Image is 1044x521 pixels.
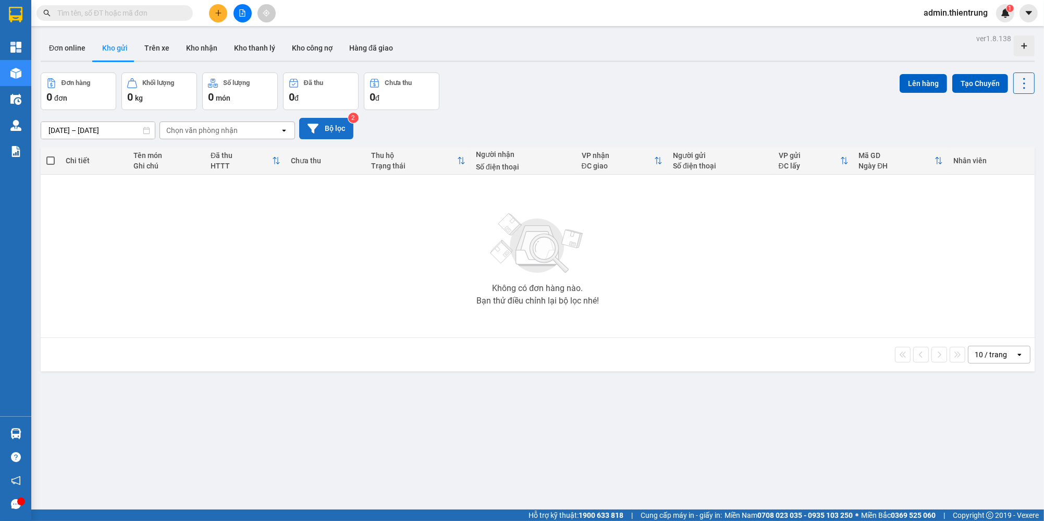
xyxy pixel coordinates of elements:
img: dashboard-icon [10,42,21,53]
span: caret-down [1024,8,1034,18]
div: Người gửi [673,151,768,160]
button: Chưa thu0đ [364,72,439,110]
sup: 1 [1006,5,1014,12]
button: Đã thu0đ [283,72,359,110]
span: 0 [46,91,52,103]
sup: 2 [348,113,359,123]
div: Ngày ĐH [859,162,935,170]
button: Kho nhận [178,35,226,60]
button: Đơn online [41,35,94,60]
span: đơn [54,94,67,102]
span: notification [11,476,21,486]
button: Trên xe [136,35,178,60]
button: Kho gửi [94,35,136,60]
button: Khối lượng0kg [121,72,197,110]
button: Bộ lọc [299,118,353,139]
div: Không có đơn hàng nào. [492,284,583,293]
button: caret-down [1020,4,1038,22]
div: Đã thu [304,79,323,87]
th: Toggle SortBy [773,147,854,175]
span: Cung cấp máy in - giấy in: [641,510,722,521]
div: Mã GD [859,151,935,160]
img: logo-vxr [9,7,22,22]
svg: open [280,126,288,135]
button: Lên hàng [900,74,947,93]
div: HTTT [211,162,272,170]
span: Miền Nam [724,510,853,521]
span: file-add [239,9,246,17]
span: Hỗ trợ kỹ thuật: [529,510,623,521]
span: ⚪️ [855,513,858,517]
button: aim [257,4,276,22]
span: search [43,9,51,17]
span: admin.thientrung [915,6,996,19]
img: warehouse-icon [10,94,21,105]
span: 0 [127,91,133,103]
th: Toggle SortBy [854,147,949,175]
div: Thu hộ [371,151,457,160]
span: 1 [1008,5,1012,12]
div: Chọn văn phòng nhận [166,125,238,136]
img: svg+xml;base64,PHN2ZyBjbGFzcz0ibGlzdC1wbHVnX19zdmciIHhtbG5zPSJodHRwOi8vd3d3LnczLm9yZy8yMDAwL3N2Zy... [485,207,589,280]
div: Người nhận [476,150,571,159]
div: ĐC lấy [779,162,840,170]
div: Tạo kho hàng mới [1014,35,1035,56]
strong: 0369 525 060 [891,511,936,519]
div: Số điện thoại [673,162,768,170]
span: Miền Bắc [861,510,936,521]
div: Bạn thử điều chỉnh lại bộ lọc nhé! [476,297,599,305]
span: 0 [370,91,375,103]
strong: 0708 023 035 - 0935 103 250 [757,511,853,519]
img: solution-icon [10,146,21,157]
input: Tìm tên, số ĐT hoặc mã đơn [57,7,180,19]
span: | [943,510,945,521]
th: Toggle SortBy [205,147,286,175]
button: Số lượng0món [202,72,278,110]
button: Kho công nợ [284,35,341,60]
button: Hàng đã giao [341,35,401,60]
svg: open [1015,350,1024,359]
button: file-add [234,4,252,22]
span: aim [263,9,270,17]
div: 10 / trang [975,349,1007,360]
div: ver 1.8.138 [976,33,1011,44]
span: đ [294,94,299,102]
div: ĐC giao [582,162,654,170]
div: Khối lượng [142,79,174,87]
img: warehouse-icon [10,120,21,131]
div: Chi tiết [66,156,123,165]
img: icon-new-feature [1001,8,1010,18]
th: Toggle SortBy [576,147,668,175]
span: món [216,94,230,102]
div: VP gửi [779,151,840,160]
span: kg [135,94,143,102]
span: | [631,510,633,521]
div: Đã thu [211,151,272,160]
img: warehouse-icon [10,68,21,79]
button: Tạo Chuyến [952,74,1008,93]
button: Đơn hàng0đơn [41,72,116,110]
input: Select a date range. [41,122,155,139]
div: Số điện thoại [476,163,571,171]
div: Chưa thu [385,79,412,87]
div: Tên món [133,151,200,160]
div: Chưa thu [291,156,361,165]
th: Toggle SortBy [366,147,471,175]
span: plus [215,9,222,17]
span: message [11,499,21,509]
span: copyright [986,512,993,519]
img: warehouse-icon [10,428,21,439]
span: 0 [208,91,214,103]
button: plus [209,4,227,22]
span: 0 [289,91,294,103]
div: Ghi chú [133,162,200,170]
div: Số lượng [223,79,250,87]
div: VP nhận [582,151,654,160]
button: Kho thanh lý [226,35,284,60]
div: Đơn hàng [62,79,90,87]
span: question-circle [11,452,21,462]
div: Nhân viên [953,156,1029,165]
div: Trạng thái [371,162,457,170]
strong: 1900 633 818 [579,511,623,519]
span: đ [375,94,379,102]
